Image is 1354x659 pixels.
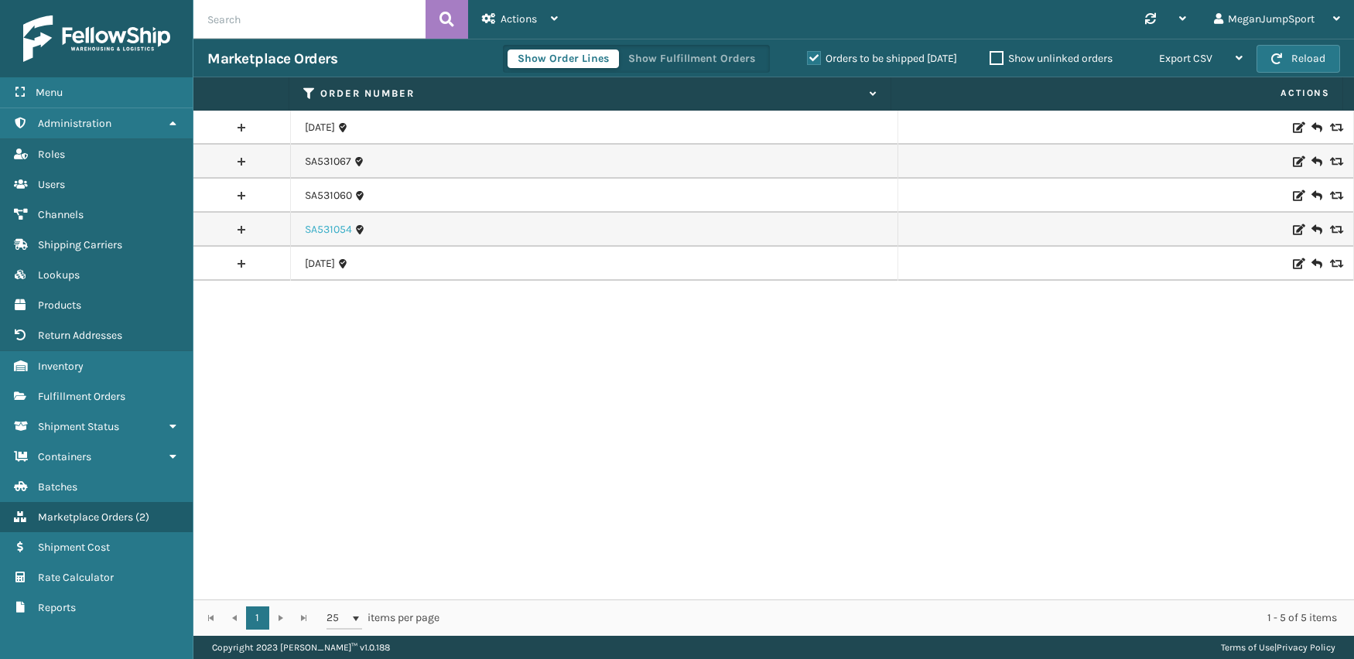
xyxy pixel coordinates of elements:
[1159,52,1212,65] span: Export CSV
[38,510,133,524] span: Marketplace Orders
[135,510,149,524] span: ( 2 )
[305,188,352,203] a: SA531060
[501,12,537,26] span: Actions
[38,360,84,373] span: Inventory
[1293,190,1302,201] i: Edit
[38,601,76,614] span: Reports
[38,450,91,463] span: Containers
[38,571,114,584] span: Rate Calculator
[38,178,65,191] span: Users
[1311,188,1321,203] i: Create Return Label
[618,50,765,68] button: Show Fulfillment Orders
[1257,45,1340,73] button: Reload
[1330,224,1339,235] i: Replace
[327,610,350,626] span: 25
[305,154,351,169] a: SA531067
[305,256,335,271] a: [DATE]
[320,87,861,101] label: Order Number
[38,117,111,130] span: Administration
[1311,222,1321,237] i: Create Return Label
[38,390,125,403] span: Fulfillment Orders
[807,52,957,65] label: Orders to be shipped [DATE]
[38,480,77,493] span: Batches
[1311,154,1321,169] i: Create Return Label
[1277,642,1335,653] a: Privacy Policy
[1221,642,1274,653] a: Terms of Use
[1330,156,1339,167] i: Replace
[327,606,439,630] span: items per page
[990,52,1113,65] label: Show unlinked orders
[23,15,170,62] img: logo
[246,606,269,630] a: 1
[305,222,352,237] a: SA531054
[1311,120,1321,135] i: Create Return Label
[38,148,65,161] span: Roles
[1330,122,1339,133] i: Replace
[1293,156,1302,167] i: Edit
[508,50,619,68] button: Show Order Lines
[38,420,119,433] span: Shipment Status
[38,238,122,251] span: Shipping Carriers
[36,86,63,99] span: Menu
[1221,636,1335,659] div: |
[38,541,110,554] span: Shipment Cost
[896,80,1339,106] span: Actions
[1330,258,1339,269] i: Replace
[1293,258,1302,269] i: Edit
[207,50,337,68] h3: Marketplace Orders
[1293,224,1302,235] i: Edit
[38,299,81,312] span: Products
[38,329,122,342] span: Return Addresses
[1311,256,1321,271] i: Create Return Label
[305,120,335,135] a: [DATE]
[461,610,1337,626] div: 1 - 5 of 5 items
[212,636,390,659] p: Copyright 2023 [PERSON_NAME]™ v 1.0.188
[38,268,80,282] span: Lookups
[38,208,84,221] span: Channels
[1330,190,1339,201] i: Replace
[1293,122,1302,133] i: Edit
